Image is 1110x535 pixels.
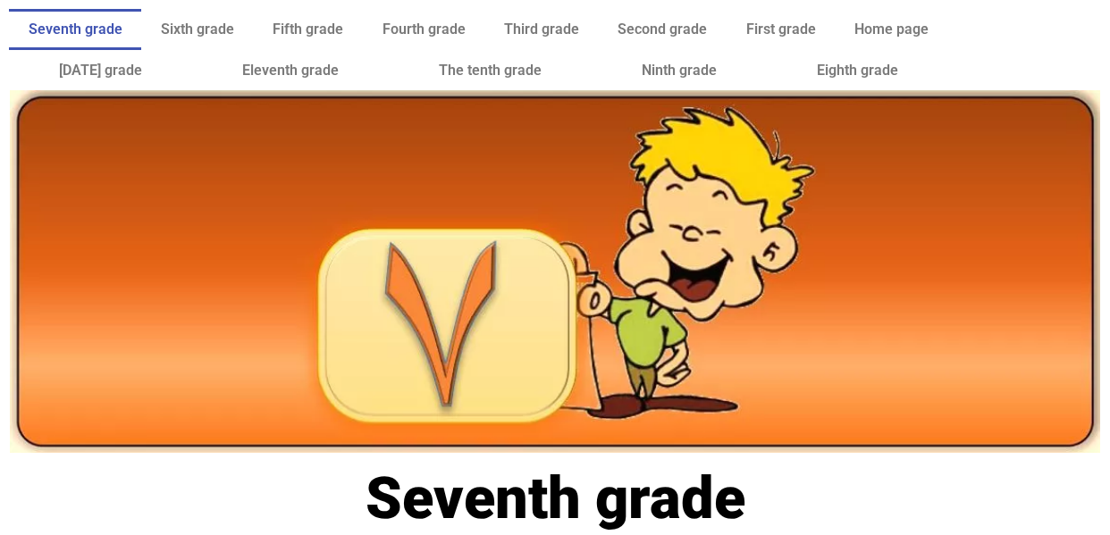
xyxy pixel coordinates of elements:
a: Home page [835,9,947,50]
font: Eighth grade [817,62,898,79]
font: First grade [746,21,816,38]
font: Eleventh grade [242,62,339,79]
font: Third grade [504,21,579,38]
font: Seventh grade [29,21,122,38]
a: [DATE] grade [9,50,192,91]
a: Fourth grade [363,9,484,50]
font: Ninth grade [642,62,717,79]
font: Fourth grade [383,21,466,38]
a: Ninth grade [592,50,767,91]
font: Second grade [618,21,707,38]
a: Second grade [599,9,727,50]
font: The tenth grade [439,62,542,79]
a: Eleventh grade [192,50,389,91]
a: Fifth grade [254,9,363,50]
font: [DATE] grade [59,62,142,79]
font: Home page [854,21,929,38]
a: Seventh grade [9,9,141,50]
font: Fifth grade [273,21,343,38]
a: Eighth grade [767,50,948,91]
a: First grade [727,9,835,50]
a: Sixth grade [141,9,253,50]
a: The tenth grade [389,50,592,91]
font: Seventh grade [366,464,745,532]
font: Sixth grade [161,21,234,38]
a: Third grade [484,9,598,50]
